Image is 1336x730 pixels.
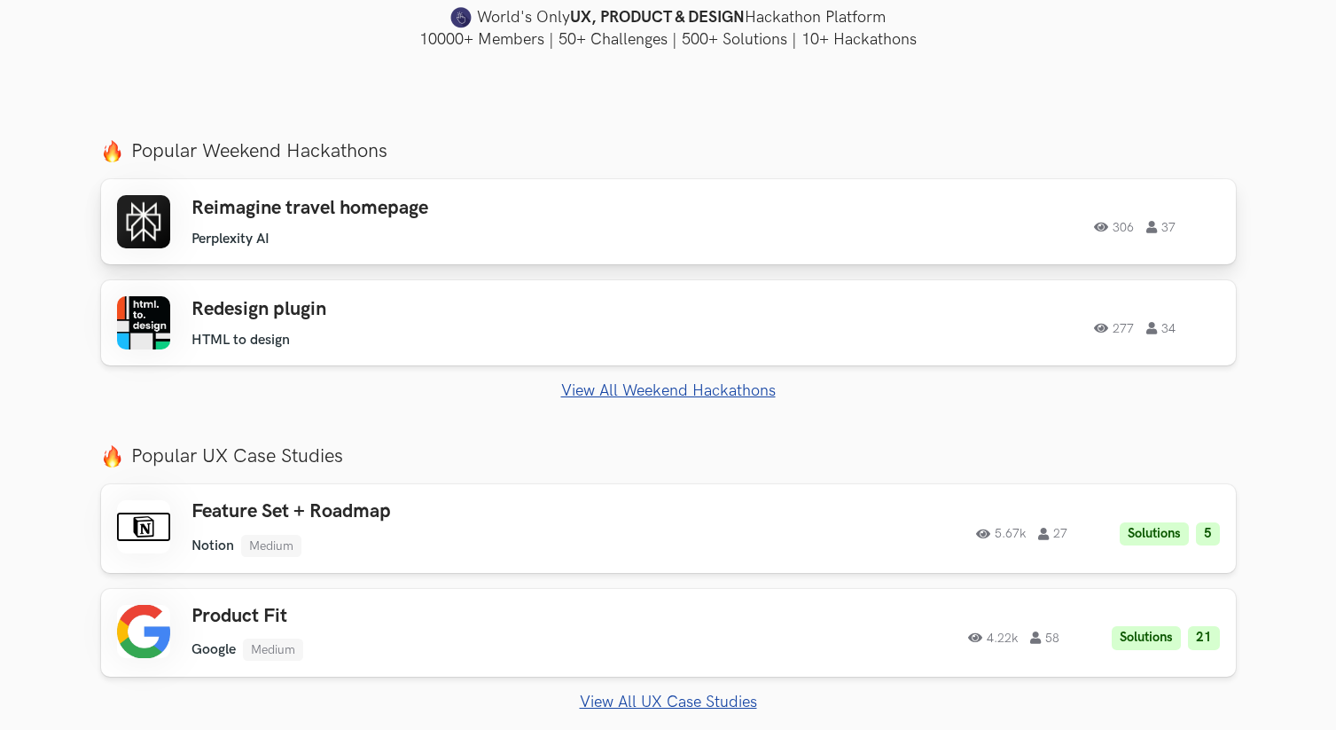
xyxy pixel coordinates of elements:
[101,140,123,162] img: fire.png
[1094,322,1134,334] span: 277
[191,298,695,321] h3: Redesign plugin
[1146,322,1176,334] span: 34
[1120,522,1189,546] li: Solutions
[191,231,270,247] li: Perplexity AI
[101,139,1236,163] label: Popular Weekend Hackathons
[101,693,1236,711] a: View All UX Case Studies
[101,444,1236,468] label: Popular UX Case Studies
[243,639,303,661] li: Medium
[101,445,123,467] img: fire.png
[1196,522,1220,546] li: 5
[101,589,1236,677] a: Product Fit Google Medium 4.22k 58 Solutions 21
[241,535,301,557] li: Medium
[1146,221,1176,233] span: 37
[191,538,234,554] li: Notion
[101,5,1236,30] h4: World's Only Hackathon Platform
[976,528,1026,540] span: 5.67k
[1094,221,1134,233] span: 306
[191,197,695,220] h3: Reimagine travel homepage
[1112,626,1181,650] li: Solutions
[1188,626,1220,650] li: 21
[191,332,290,349] li: HTML to design
[1038,528,1067,540] span: 27
[101,381,1236,400] a: View All Weekend Hackathons
[570,5,745,30] strong: UX, PRODUCT & DESIGN
[101,179,1236,264] a: Reimagine travel homepage Perplexity AI 306 37
[450,6,472,29] img: uxhack-favicon-image.png
[101,484,1236,572] a: Feature Set + Roadmap Notion Medium 5.67k 27 Solutions 5
[191,641,236,658] li: Google
[1030,632,1059,644] span: 58
[191,605,695,628] h3: Product Fit
[101,280,1236,365] a: Redesign plugin HTML to design 277 34
[968,632,1018,644] span: 4.22k
[191,500,695,523] h3: Feature Set + Roadmap
[101,28,1236,51] h4: 10000+ Members | 50+ Challenges | 500+ Solutions | 10+ Hackathons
